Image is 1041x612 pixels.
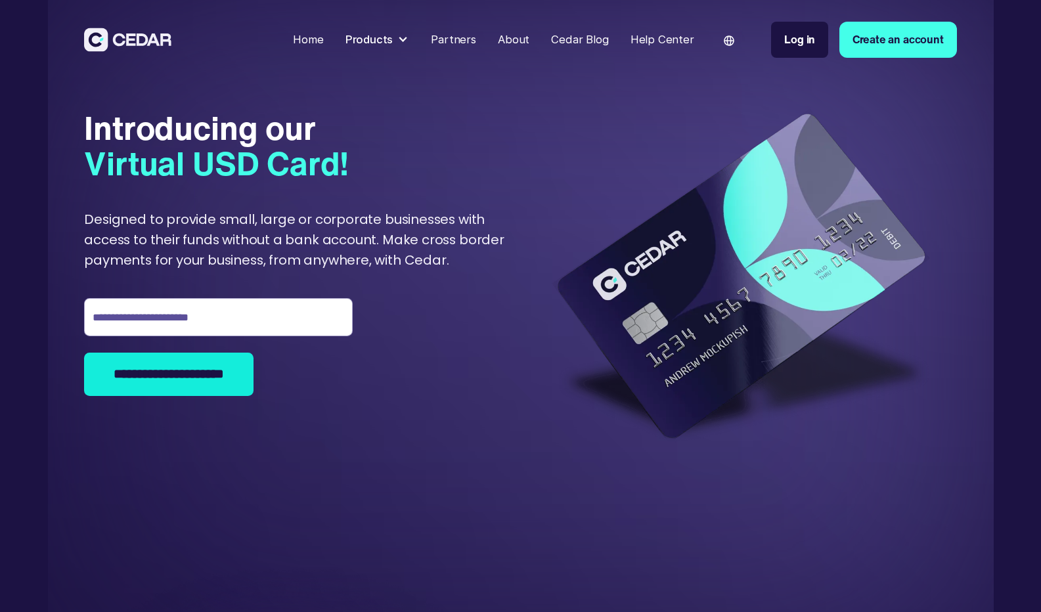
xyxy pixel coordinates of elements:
[293,32,323,48] div: Home
[84,139,349,187] span: Virtual USD Card!
[784,32,815,48] div: Log in
[431,32,476,48] div: Partners
[345,32,393,48] div: Products
[84,298,353,396] form: Join the waiting list
[724,35,734,46] img: world icon
[493,25,535,55] a: About
[288,25,329,55] a: Home
[498,32,529,48] div: About
[84,209,515,271] div: Designed to provide small, large or corporate businesses with access to their funds without a ban...
[546,25,614,55] a: Cedar Blog
[631,32,694,48] div: Help Center
[551,32,608,48] div: Cedar Blog
[625,25,699,55] a: Help Center
[771,22,828,58] a: Log in
[426,25,481,55] a: Partners
[84,110,349,183] div: Introducing our
[839,22,957,58] a: Create an account
[340,26,414,54] div: Products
